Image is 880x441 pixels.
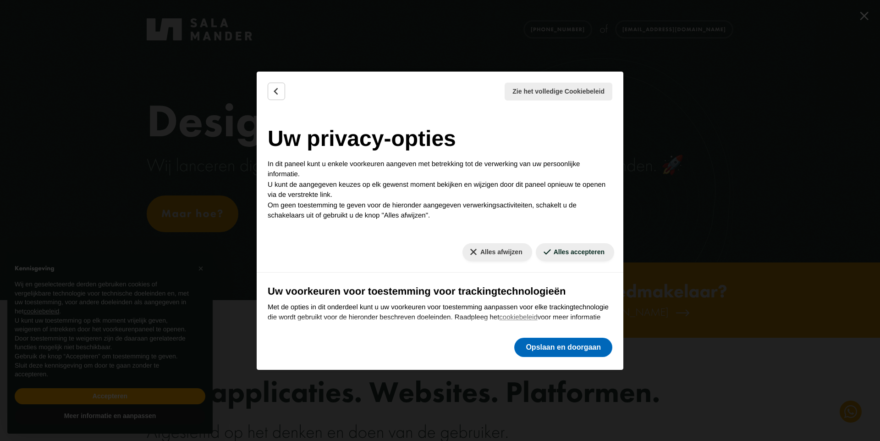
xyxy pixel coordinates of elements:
[499,313,537,321] a: cookiebeleid
[512,87,605,96] span: Zie het volledige Cookiebeleid
[462,243,532,261] button: Alles afwijzen
[505,83,612,100] button: Zie het volledige Cookiebeleid
[268,302,612,344] p: Met de opties in dit onderdeel kunt u uw voorkeuren voor toestemming aanpassen voor elke tracking...
[268,83,285,100] button: Terug
[268,123,612,156] h2: Uw privacy-opties
[268,284,612,299] h3: Uw voorkeuren voor toestemming voor trackingtechnologieën
[514,338,612,357] button: Opslaan en doorgaan
[536,243,614,261] button: Alles accepteren
[268,159,612,221] p: In dit paneel kunt u enkele voorkeuren aangeven met betrekking tot de verwerking van uw persoonli...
